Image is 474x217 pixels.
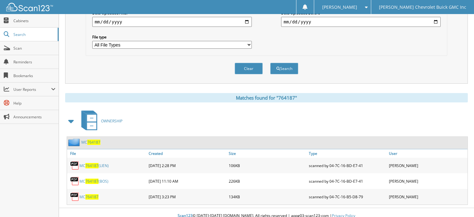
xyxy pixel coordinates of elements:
a: MC764187(LIEN) [79,163,109,168]
button: Clear [235,63,263,74]
img: folder2.png [68,138,81,146]
a: File [67,149,147,158]
img: PDF.png [70,192,79,201]
div: scanned by 04-7C-16-BD-E7-41 [307,175,387,187]
a: Size [227,149,307,158]
div: [PERSON_NAME] [387,175,467,187]
button: Search [270,63,298,74]
a: MC764187 [81,140,100,145]
a: Type [307,149,387,158]
span: User Reports [13,87,51,92]
span: [PERSON_NAME] [322,5,357,9]
div: [DATE] 2:28 PM [147,159,227,172]
iframe: Chat Widget [443,187,474,217]
input: end [281,17,441,27]
span: 764187 [85,163,98,168]
span: [PERSON_NAME] Chevrolet Buick GMC Inc [379,5,466,9]
a: OWNERSHIP [78,109,122,133]
span: 764187 [85,179,98,184]
span: OWNERSHIP [101,118,122,124]
img: PDF.png [70,176,79,186]
div: scanned by 04-7C-16-BD-E7-41 [307,159,387,172]
span: Bookmarks [13,73,55,78]
img: PDF.png [70,161,79,170]
div: [PERSON_NAME] [387,159,467,172]
span: Announcements [13,114,55,120]
img: scan123-logo-white.svg [6,3,53,11]
span: Search [13,32,55,37]
div: 226KB [227,175,307,187]
div: 106KB [227,159,307,172]
span: Scan [13,46,55,51]
div: 134KB [227,190,307,203]
input: start [92,17,252,27]
a: Created [147,149,227,158]
label: File type [92,34,252,40]
span: 764187 [85,194,98,200]
div: [PERSON_NAME] [387,190,467,203]
div: Matches found for "764187" [65,93,468,102]
span: Help [13,101,55,106]
a: User [387,149,467,158]
div: [DATE] 3:23 PM [147,190,227,203]
span: Reminders [13,59,55,65]
span: 764187 [87,140,100,145]
a: MC764187 [79,194,98,200]
a: MC764187(BOS) [79,179,108,184]
span: Cabinets [13,18,55,23]
div: scanned by 04-7C-16-B5-D8-79 [307,190,387,203]
div: [DATE] 11:10 AM [147,175,227,187]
